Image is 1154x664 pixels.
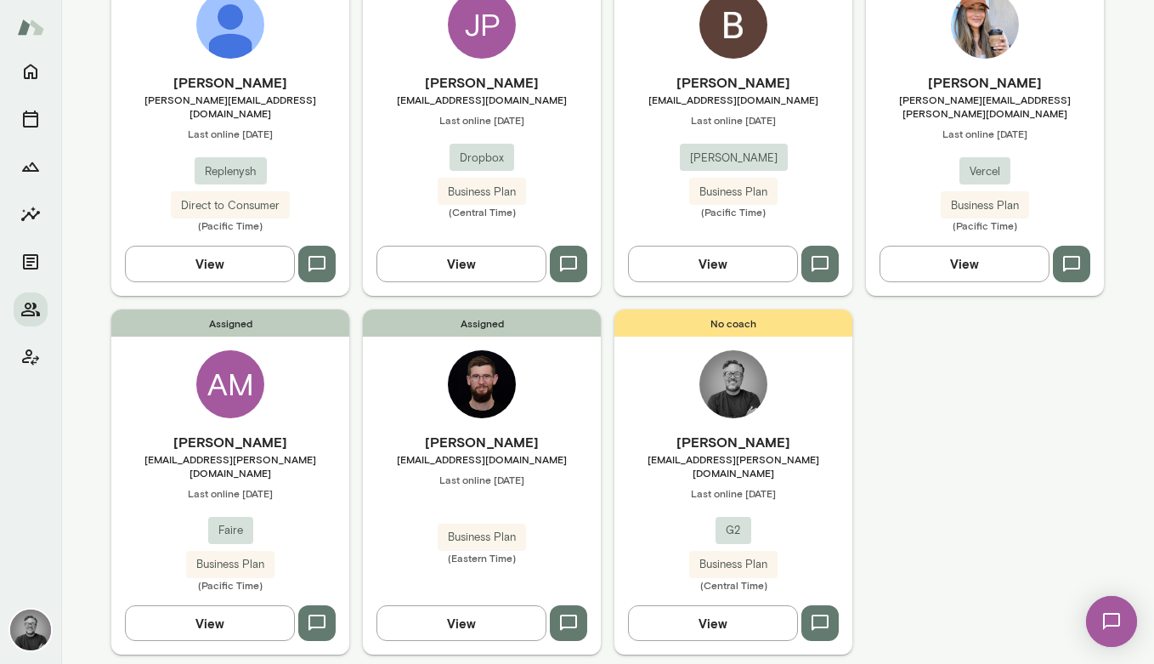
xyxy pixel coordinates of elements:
[614,113,852,127] span: Last online [DATE]
[614,486,852,500] span: Last online [DATE]
[376,246,546,281] button: View
[111,218,349,232] span: (Pacific Time)
[614,93,852,106] span: [EMAIL_ADDRESS][DOMAIN_NAME]
[448,350,516,418] img: Joey Cordes
[208,522,253,539] span: Faire
[111,72,349,93] h6: [PERSON_NAME]
[14,292,48,326] button: Members
[363,452,601,466] span: [EMAIL_ADDRESS][DOMAIN_NAME]
[614,578,852,592] span: (Central Time)
[171,197,290,214] span: Direct to Consumer
[450,150,514,167] span: Dropbox
[614,452,852,480] span: [EMAIL_ADDRESS][PERSON_NAME][DOMAIN_NAME]
[866,72,1104,93] h6: [PERSON_NAME]
[14,197,48,231] button: Insights
[125,605,295,641] button: View
[186,556,274,573] span: Business Plan
[14,340,48,374] button: Client app
[111,452,349,480] span: [EMAIL_ADDRESS][PERSON_NAME][DOMAIN_NAME]
[17,11,44,43] img: Mento
[699,350,767,418] img: Dane Howard
[614,205,852,218] span: (Pacific Time)
[111,309,349,337] span: Assigned
[614,432,852,452] h6: [PERSON_NAME]
[628,246,798,281] button: View
[363,93,601,106] span: [EMAIL_ADDRESS][DOMAIN_NAME]
[680,150,788,167] span: [PERSON_NAME]
[10,610,51,650] img: Dane Howard
[111,93,349,120] span: [PERSON_NAME][EMAIL_ADDRESS][DOMAIN_NAME]
[628,605,798,641] button: View
[363,432,601,452] h6: [PERSON_NAME]
[363,72,601,93] h6: [PERSON_NAME]
[14,54,48,88] button: Home
[111,578,349,592] span: (Pacific Time)
[866,93,1104,120] span: [PERSON_NAME][EMAIL_ADDRESS][PERSON_NAME][DOMAIN_NAME]
[195,163,267,180] span: Replenysh
[111,127,349,140] span: Last online [DATE]
[363,205,601,218] span: (Central Time)
[880,246,1049,281] button: View
[959,163,1010,180] span: Vercel
[196,350,264,418] div: AM
[363,309,601,337] span: Assigned
[111,486,349,500] span: Last online [DATE]
[716,522,751,539] span: G2
[363,473,601,486] span: Last online [DATE]
[14,245,48,279] button: Documents
[111,432,349,452] h6: [PERSON_NAME]
[125,246,295,281] button: View
[941,197,1029,214] span: Business Plan
[866,127,1104,140] span: Last online [DATE]
[376,605,546,641] button: View
[689,184,778,201] span: Business Plan
[866,218,1104,232] span: (Pacific Time)
[614,72,852,93] h6: [PERSON_NAME]
[14,102,48,136] button: Sessions
[689,556,778,573] span: Business Plan
[438,184,526,201] span: Business Plan
[363,551,601,565] span: (Eastern Time)
[363,113,601,127] span: Last online [DATE]
[614,309,852,337] span: No coach
[438,529,526,546] span: Business Plan
[14,150,48,184] button: Growth Plan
